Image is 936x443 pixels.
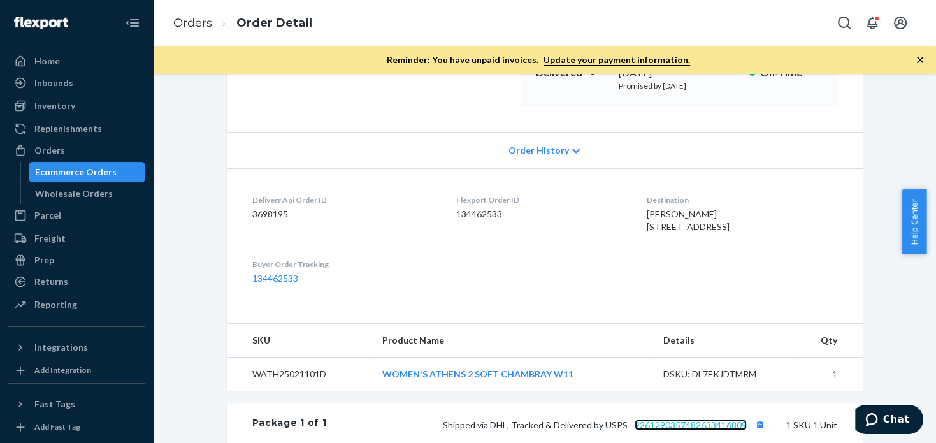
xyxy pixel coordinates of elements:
a: Freight [8,228,145,249]
a: Orders [173,16,212,30]
div: Prep [34,254,54,266]
button: Help Center [902,189,926,254]
a: Replenishments [8,119,145,139]
img: Flexport logo [14,17,68,29]
div: Home [34,55,60,68]
a: Add Integration [8,363,145,378]
dt: Deliverr Api Order ID [252,194,436,205]
div: Orders [34,144,65,157]
td: 1 [793,358,863,391]
th: Details [653,324,793,358]
dt: Buyer Order Tracking [252,259,436,270]
button: Fast Tags [8,394,145,414]
div: Inbounds [34,76,73,89]
dd: 3698195 [252,208,436,221]
div: Package 1 of 1 [252,416,327,433]
a: Returns [8,272,145,292]
a: Reporting [8,294,145,315]
td: WATH25021101D [227,358,372,391]
a: Home [8,51,145,71]
div: Freight [34,232,66,245]
a: 9261290357482633416809 [635,419,747,430]
button: Integrations [8,337,145,358]
dt: Flexport Order ID [456,194,626,205]
button: Open Search Box [832,10,857,36]
a: Order Detail [236,16,312,30]
button: Close Navigation [120,10,145,36]
a: Orders [8,140,145,161]
div: DSKU: DL7EKJDTMRM [663,368,783,381]
dd: 134462533 [456,208,626,221]
a: Parcel [8,205,145,226]
a: Inventory [8,96,145,116]
div: Returns [34,275,68,288]
div: Inventory [34,99,75,112]
th: Qty [793,324,863,358]
span: Order History [508,144,569,157]
button: Open notifications [860,10,885,36]
ol: breadcrumbs [163,4,322,42]
p: Promised by [DATE] [619,80,739,91]
div: Fast Tags [34,398,75,410]
div: Reporting [34,298,77,311]
a: Add Fast Tag [8,419,145,435]
a: Prep [8,250,145,270]
div: 1 SKU 1 Unit [326,416,837,433]
a: Inbounds [8,73,145,93]
div: Add Integration [34,365,91,375]
th: SKU [227,324,372,358]
button: Copy tracking number [752,416,768,433]
div: Integrations [34,341,88,354]
div: Parcel [34,209,61,222]
span: [PERSON_NAME] [STREET_ADDRESS] [647,208,730,232]
div: Ecommerce Orders [35,166,117,178]
div: Add Fast Tag [34,421,80,432]
p: Reminder: You have unpaid invoices. [387,54,690,66]
a: Wholesale Orders [29,184,146,204]
button: Open account menu [888,10,913,36]
a: WOMEN'S ATHENS 2 SOFT CHAMBRAY W11 [382,368,573,379]
span: Shipped via DHL, Tracked & Delivered by USPS [443,419,768,430]
th: Product Name [372,324,653,358]
a: Ecommerce Orders [29,162,146,182]
iframe: Opens a widget where you can chat to one of our agents [855,405,923,437]
div: Wholesale Orders [35,187,113,200]
dt: Destination [647,194,837,205]
a: Update your payment information. [544,54,690,66]
div: Replenishments [34,122,102,135]
a: 134462533 [252,273,298,284]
